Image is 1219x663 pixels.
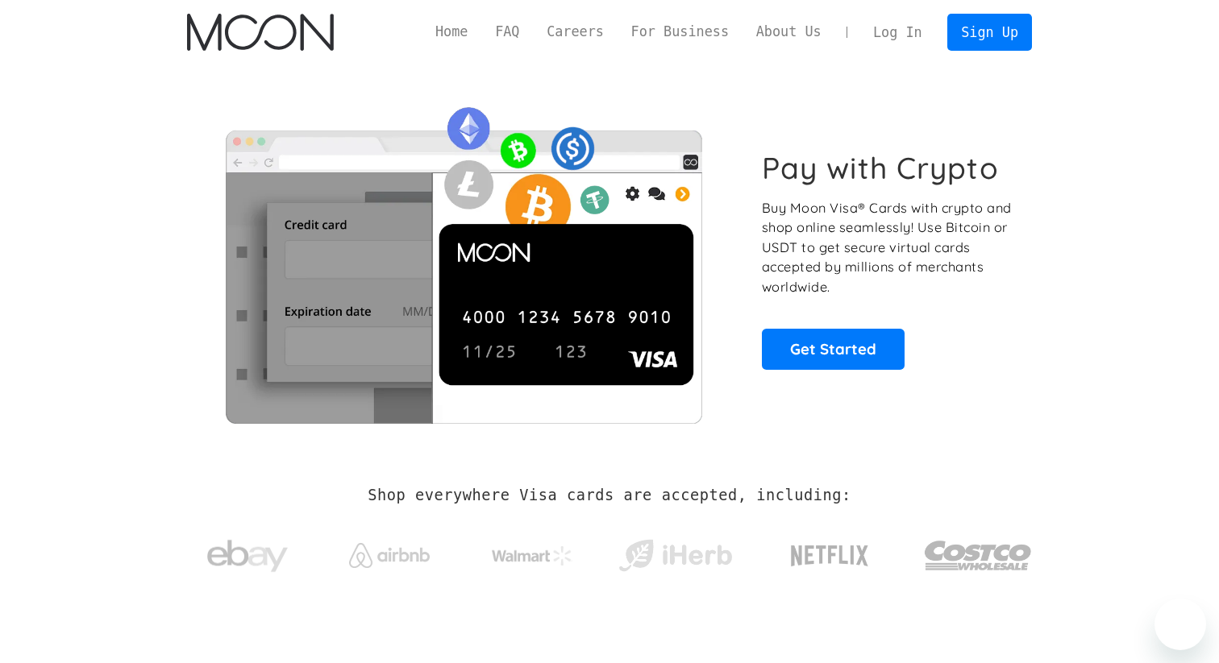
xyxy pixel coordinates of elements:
[615,535,735,577] img: iHerb
[481,22,533,42] a: FAQ
[618,22,743,42] a: For Business
[472,530,593,574] a: Walmart
[1155,599,1206,650] iframe: Button to launch messaging window
[924,509,1032,594] a: Costco
[762,198,1014,297] p: Buy Moon Visa® Cards with crypto and shop online seamlessly! Use Bitcoin or USDT to get secure vi...
[187,14,333,51] a: home
[762,329,905,369] a: Get Started
[859,15,935,50] a: Log In
[789,536,870,576] img: Netflix
[762,150,999,186] h1: Pay with Crypto
[758,520,902,584] a: Netflix
[187,14,333,51] img: Moon Logo
[492,546,572,566] img: Walmart
[947,14,1031,50] a: Sign Up
[368,487,851,504] h2: Shop everywhere Visa cards are accepted, including:
[187,96,739,423] img: Moon Cards let you spend your crypto anywhere Visa is accepted.
[422,22,481,42] a: Home
[924,525,1032,586] img: Costco
[533,22,617,42] a: Careers
[743,22,835,42] a: About Us
[615,519,735,585] a: iHerb
[207,531,288,582] img: ebay
[349,543,430,568] img: Airbnb
[330,527,450,576] a: Airbnb
[187,515,307,590] a: ebay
